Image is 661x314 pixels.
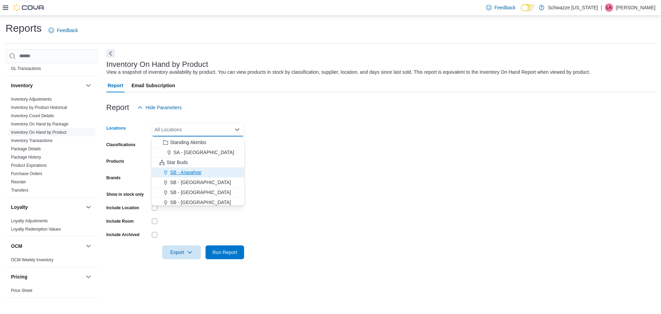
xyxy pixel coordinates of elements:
[167,159,188,166] span: Star Buds
[601,3,602,12] p: |
[170,199,231,206] span: SB - [GEOGRAPHIC_DATA]
[106,142,136,148] label: Classifications
[84,242,93,250] button: OCM
[6,217,98,236] div: Loyalty
[106,175,120,181] label: Brands
[11,188,28,193] span: Transfers
[11,113,54,118] a: Inventory Count Details
[106,219,134,224] label: Include Room
[11,82,33,89] h3: Inventory
[170,189,231,196] span: SB - [GEOGRAPHIC_DATA]
[152,158,244,168] button: Star Buds
[11,146,41,151] a: Package Details
[106,49,115,58] button: Next
[11,105,67,110] a: Inventory by Product Historical
[11,204,28,211] h3: Loyalty
[106,69,590,76] div: View a snapshot of inventory availability by product. You can view products in stock by classific...
[234,127,240,132] button: Close list of options
[106,60,208,69] h3: Inventory On Hand by Product
[132,79,175,92] span: Email Subscription
[11,163,47,168] a: Product Expirations
[166,245,197,259] span: Export
[162,245,201,259] button: Export
[11,154,41,160] span: Package History
[11,97,52,102] span: Inventory Adjustments
[152,178,244,188] button: SB - [GEOGRAPHIC_DATA]
[11,97,52,102] a: Inventory Adjustments
[11,122,69,126] a: Inventory On Hand by Package
[11,227,61,232] a: Loyalty Redemption Values
[6,256,98,267] div: OCM
[57,27,78,34] span: Feedback
[152,188,244,197] button: SB - [GEOGRAPHIC_DATA]
[11,130,66,135] a: Inventory On Hand by Product
[607,3,612,12] span: LA
[206,245,244,259] button: Run Report
[170,169,201,176] span: SB - Arapahoe
[6,56,98,75] div: Finance
[11,273,83,280] button: Pricing
[11,130,66,135] span: Inventory On Hand by Product
[11,146,41,152] span: Package Details
[152,197,244,207] button: SB - [GEOGRAPHIC_DATA]
[84,203,93,211] button: Loyalty
[14,4,45,11] img: Cova
[605,3,613,12] div: Libby Aragon
[11,273,27,280] h3: Pricing
[84,273,93,281] button: Pricing
[106,192,144,197] label: Show in stock only
[11,82,83,89] button: Inventory
[483,1,518,14] a: Feedback
[11,226,61,232] span: Loyalty Redemption Values
[152,138,244,148] button: Standing Akimbo
[84,81,93,90] button: Inventory
[11,288,32,293] a: Price Sheet
[11,121,69,127] span: Inventory On Hand by Package
[106,103,129,112] h3: Report
[11,180,26,184] a: Reorder
[616,3,655,12] p: [PERSON_NAME]
[11,155,41,160] a: Package History
[152,168,244,178] button: SB - Arapahoe
[11,138,53,143] a: Inventory Transactions
[106,232,139,237] label: Include Archived
[494,4,515,11] span: Feedback
[11,257,53,262] a: OCM Weekly Inventory
[11,171,42,176] a: Purchase Orders
[11,243,22,250] h3: OCM
[548,3,598,12] p: Schwazze [US_STATE]
[46,23,81,37] a: Feedback
[146,104,182,111] span: Hide Parameters
[170,179,231,186] span: SB - [GEOGRAPHIC_DATA]
[11,66,41,71] a: GL Transactions
[6,95,98,197] div: Inventory
[108,79,123,92] span: Report
[521,4,535,11] input: Dark Mode
[212,249,237,256] span: Run Report
[106,125,126,131] label: Locations
[170,139,206,146] span: Standing Akimbo
[135,101,185,114] button: Hide Parameters
[106,205,139,211] label: Include Location
[11,219,48,223] a: Loyalty Adjustments
[174,149,234,156] span: SA - [GEOGRAPHIC_DATA]
[6,21,42,35] h1: Reports
[11,188,28,193] a: Transfers
[106,159,124,164] label: Products
[11,243,83,250] button: OCM
[11,179,26,185] span: Reorder
[152,148,244,158] button: SA - [GEOGRAPHIC_DATA]
[6,286,98,297] div: Pricing
[11,204,83,211] button: Loyalty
